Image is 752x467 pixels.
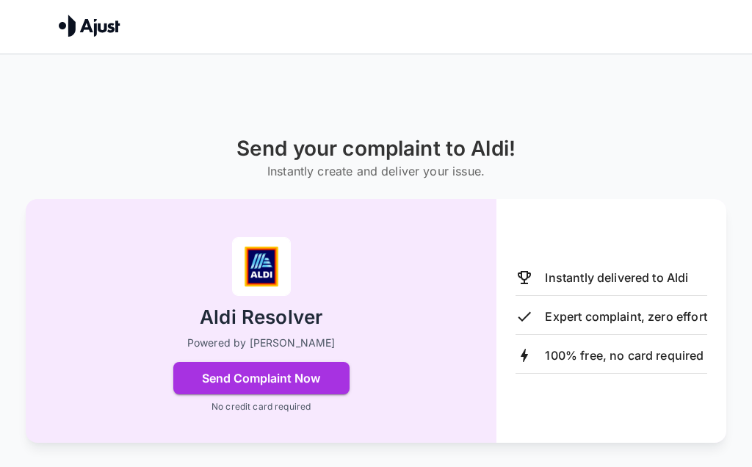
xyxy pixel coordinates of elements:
[200,305,322,330] h2: Aldi Resolver
[236,137,516,161] h1: Send your complaint to Aldi!
[187,336,336,350] p: Powered by [PERSON_NAME]
[59,15,120,37] img: Ajust
[545,269,688,286] p: Instantly delivered to Aldi
[545,347,704,364] p: 100% free, no card required
[211,400,311,413] p: No credit card required
[173,362,350,394] button: Send Complaint Now
[545,308,706,325] p: Expert complaint, zero effort
[232,237,291,296] img: Aldi
[236,161,516,181] h6: Instantly create and deliver your issue.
